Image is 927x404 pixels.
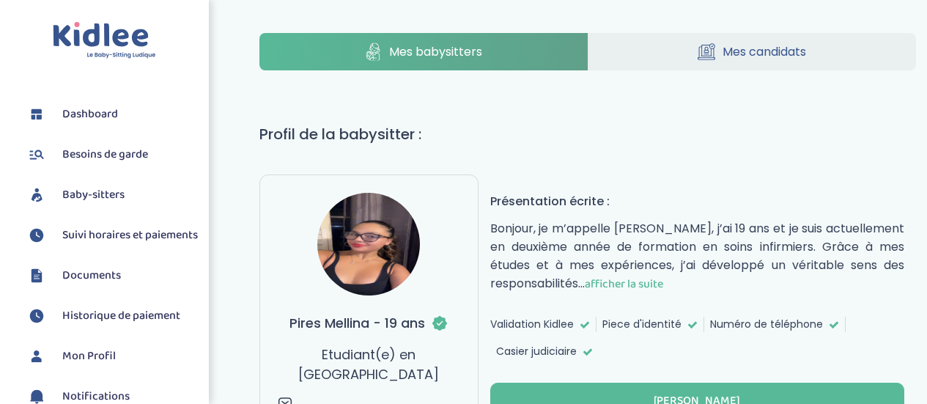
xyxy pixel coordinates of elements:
a: Mes candidats [588,33,916,70]
span: Casier judiciaire [496,344,577,359]
img: avatar [317,193,420,295]
a: Suivi horaires et paiements [26,224,198,246]
h3: Pires Mellina - 19 ans [289,313,448,333]
p: Bonjour, je m’appelle [PERSON_NAME], j’ai 19 ans et je suis actuellement en deuxième année de for... [490,219,904,293]
a: Mon Profil [26,345,198,367]
img: babysitters.svg [26,184,48,206]
img: logo.svg [53,22,156,59]
span: Mes candidats [723,43,806,61]
a: Documents [26,265,198,287]
span: afficher la suite [585,275,663,293]
span: Mes babysitters [389,43,482,61]
img: suivihoraire.svg [26,305,48,327]
span: Mon Profil [62,348,116,365]
span: Documents [62,267,121,284]
span: Numéro de téléphone [710,317,823,332]
img: documents.svg [26,265,48,287]
a: Besoins de garde [26,144,198,166]
img: suivihoraire.svg [26,224,48,246]
img: profil.svg [26,345,48,367]
span: Dashboard [62,106,118,123]
img: besoin.svg [26,144,48,166]
img: dashboard.svg [26,103,48,125]
span: Besoins de garde [62,146,148,164]
span: Validation Kidlee [490,317,574,332]
h4: Présentation écrite : [490,192,904,210]
p: Etudiant(e) en [GEOGRAPHIC_DATA] [278,345,460,384]
span: Suivi horaires et paiements [62,227,198,244]
span: Piece d'identité [602,317,682,332]
a: Dashboard [26,103,198,125]
a: Historique de paiement [26,305,198,327]
a: Baby-sitters [26,184,198,206]
span: Historique de paiement [62,307,180,325]
h1: Profil de la babysitter : [259,123,916,145]
span: Baby-sitters [62,186,125,204]
a: Mes babysitters [259,33,587,70]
